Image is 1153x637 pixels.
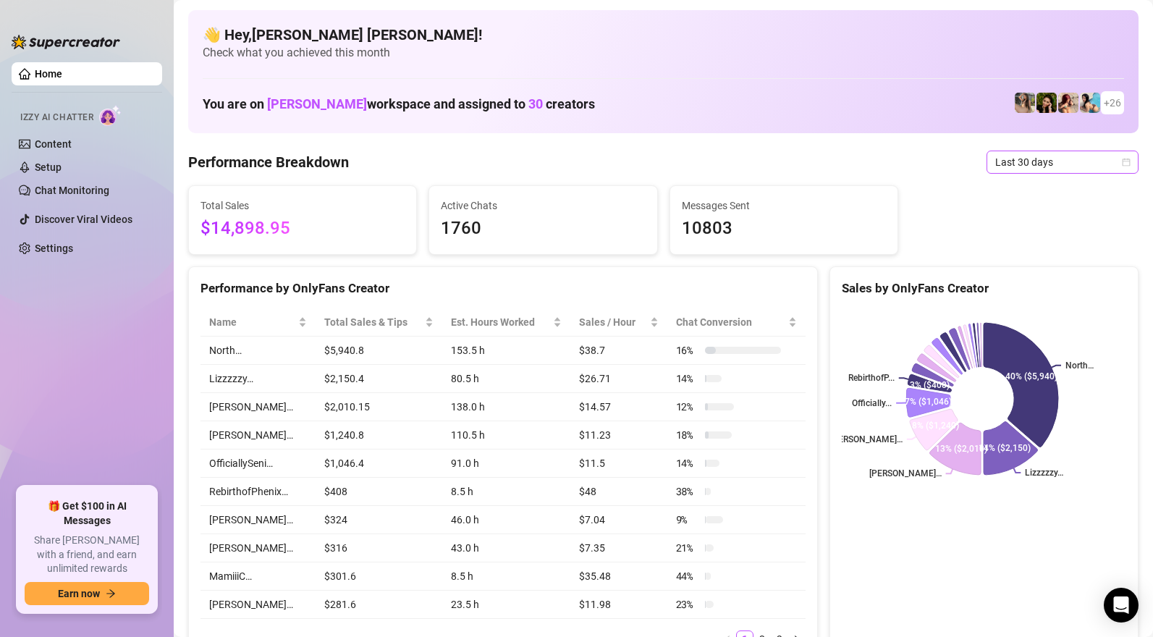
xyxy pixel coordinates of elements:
td: $7.35 [570,534,667,562]
td: $408 [316,478,443,506]
button: Earn nowarrow-right [25,582,149,605]
span: 14 % [676,455,699,471]
td: $324 [316,506,443,534]
td: $301.6 [316,562,443,591]
text: North… [1065,360,1094,371]
span: Total Sales & Tips [324,314,423,330]
td: $11.98 [570,591,667,619]
td: 138.0 h [442,393,570,421]
span: [PERSON_NAME] [267,96,367,111]
span: 12 % [676,399,699,415]
td: [PERSON_NAME]… [200,534,316,562]
td: OfficiallySeni… [200,450,316,478]
td: $2,010.15 [316,393,443,421]
span: 38 % [676,484,699,499]
span: arrow-right [106,589,116,599]
td: $38.7 [570,337,667,365]
div: Open Intercom Messenger [1104,588,1139,623]
span: calendar [1122,158,1131,166]
span: Sales / Hour [579,314,647,330]
text: Officially... [852,398,892,408]
img: North (@northnattvip) [1080,93,1100,113]
td: $1,046.4 [316,450,443,478]
span: Check what you achieved this month [203,45,1124,61]
span: 18 % [676,427,699,443]
td: 46.0 h [442,506,570,534]
span: 44 % [676,568,699,584]
td: $316 [316,534,443,562]
a: Discover Viral Videos [35,214,132,225]
td: 80.5 h [442,365,570,393]
img: emilylou (@emilyylouu) [1015,93,1035,113]
a: Content [35,138,72,150]
span: Chat Conversion [676,314,785,330]
span: Last 30 days [995,151,1130,173]
text: [PERSON_NAME]… [869,468,942,478]
td: $26.71 [570,365,667,393]
h1: You are on workspace and assigned to creators [203,96,595,112]
span: Earn now [58,588,100,599]
text: RebirthofP... [848,374,895,384]
text: [PERSON_NAME]… [830,434,903,444]
span: 14 % [676,371,699,387]
td: $35.48 [570,562,667,591]
td: 153.5 h [442,337,570,365]
td: [PERSON_NAME]… [200,393,316,421]
td: $1,240.8 [316,421,443,450]
span: 16 % [676,342,699,358]
th: Sales / Hour [570,308,667,337]
img: North (@northnattfree) [1058,93,1078,113]
span: Share [PERSON_NAME] with a friend, and earn unlimited rewards [25,533,149,576]
div: Sales by OnlyFans Creator [842,279,1126,298]
td: Lizzzzzy… [200,365,316,393]
span: 21 % [676,540,699,556]
td: 8.5 h [442,562,570,591]
td: $7.04 [570,506,667,534]
span: 9 % [676,512,699,528]
td: $2,150.4 [316,365,443,393]
span: $14,898.95 [200,215,405,242]
span: 23 % [676,596,699,612]
td: 8.5 h [442,478,570,506]
h4: Performance Breakdown [188,152,349,172]
span: + 26 [1104,95,1121,111]
td: $11.23 [570,421,667,450]
td: North… [200,337,316,365]
td: [PERSON_NAME]… [200,421,316,450]
td: 91.0 h [442,450,570,478]
text: Lizzzzzy… [1025,468,1063,478]
td: $14.57 [570,393,667,421]
span: Active Chats [441,198,645,214]
a: Settings [35,242,73,254]
td: 43.0 h [442,534,570,562]
td: 23.5 h [442,591,570,619]
td: $281.6 [316,591,443,619]
span: Izzy AI Chatter [20,111,93,125]
td: 110.5 h [442,421,570,450]
td: $11.5 [570,450,667,478]
th: Name [200,308,316,337]
th: Chat Conversion [667,308,806,337]
td: $48 [570,478,667,506]
img: logo-BBDzfeDw.svg [12,35,120,49]
span: 10803 [682,215,886,242]
span: 30 [528,96,543,111]
td: MamiiiC… [200,562,316,591]
td: [PERSON_NAME]… [200,591,316,619]
span: Messages Sent [682,198,886,214]
a: Setup [35,161,62,173]
th: Total Sales & Tips [316,308,443,337]
span: Total Sales [200,198,405,214]
td: $5,940.8 [316,337,443,365]
td: [PERSON_NAME]… [200,506,316,534]
img: playfuldimples (@playfuldimples) [1036,93,1057,113]
span: 🎁 Get $100 in AI Messages [25,499,149,528]
a: Home [35,68,62,80]
span: 1760 [441,215,645,242]
td: RebirthofPhenix… [200,478,316,506]
span: Name [209,314,295,330]
a: Chat Monitoring [35,185,109,196]
h4: 👋 Hey, [PERSON_NAME] [PERSON_NAME] ! [203,25,1124,45]
div: Est. Hours Worked [451,314,550,330]
div: Performance by OnlyFans Creator [200,279,806,298]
